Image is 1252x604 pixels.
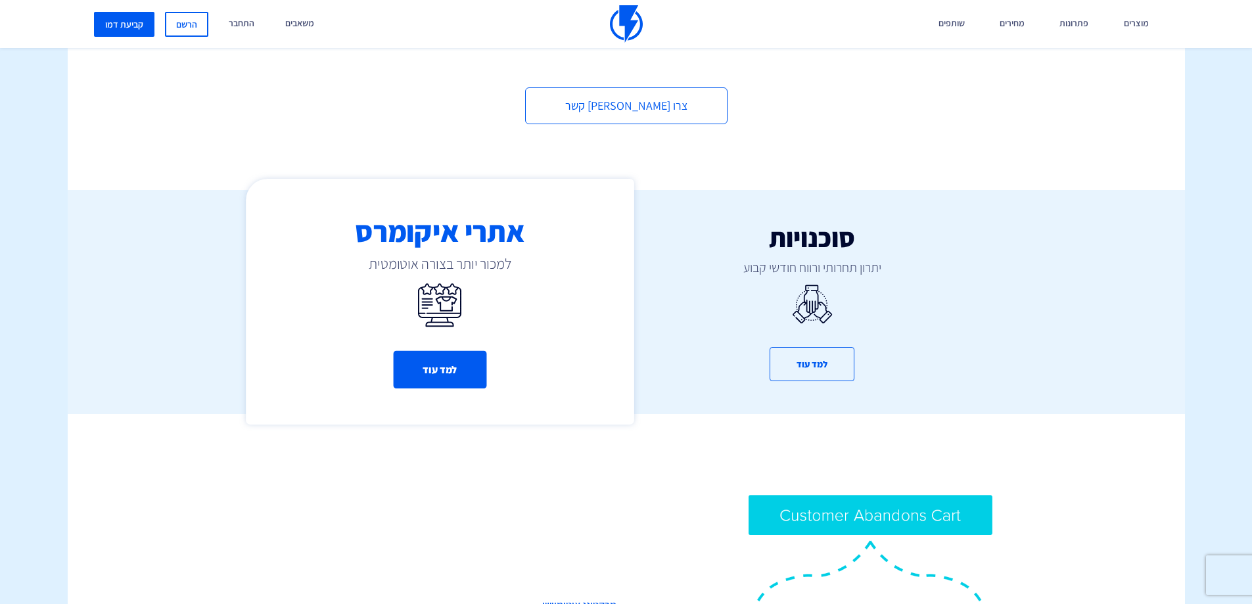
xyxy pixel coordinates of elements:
h3: אתרי איקומרס [246,215,634,246]
span: יתרון תחרותי ורווח חודשי קבוע [636,258,989,277]
button: למד עוד [393,351,486,388]
a: קביעת דמו [94,12,154,37]
button: למד עוד [770,347,854,381]
h3: סוכנויות [636,223,989,252]
span: למכור יותר בצורה אוטומטית [246,254,634,275]
a: סוכנויות יתרון תחרותי ורווח חודשי קבוע למד עוד [636,190,989,413]
a: צרו [PERSON_NAME] קשר [525,87,728,124]
a: אתרי איקומרס למכור יותר בצורה אוטומטית למד עוד [264,190,616,413]
a: הרשם [165,12,208,37]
